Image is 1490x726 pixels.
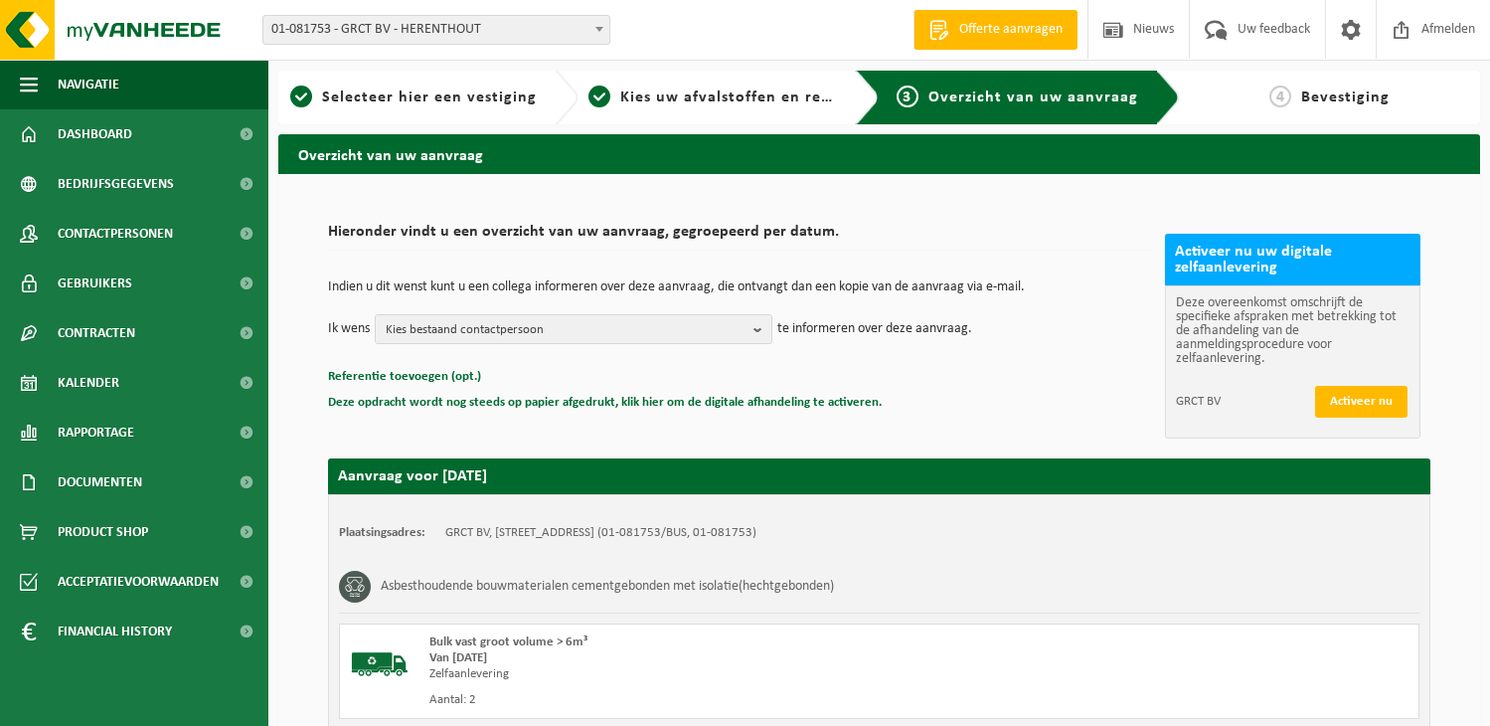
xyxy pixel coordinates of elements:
p: Ik wens [328,314,370,344]
div: Zelfaanlevering [429,666,959,682]
span: Offerte aanvragen [954,20,1068,40]
span: Dashboard [58,109,132,159]
span: Kies bestaand contactpersoon [386,315,745,345]
span: 1 [290,86,312,107]
span: Product Shop [58,507,148,557]
button: Deze opdracht wordt nog steeds op papier afgedrukt, klik hier om de digitale afhandeling te activ... [328,390,882,416]
h3: Asbesthoudende bouwmaterialen cementgebonden met isolatie(hechtgebonden) [381,571,834,603]
span: Kalender [58,358,119,408]
span: Contracten [58,308,135,358]
a: 2Kies uw afvalstoffen en recipiënten [588,86,839,109]
span: 2 [588,86,610,107]
h2: Hieronder vindt u een overzicht van uw aanvraag, gegroepeerd per datum. [328,224,1155,251]
span: Selecteer hier een vestiging [322,90,537,105]
span: 01-081753 - GRCT BV - HERENTHOUT [262,15,610,45]
strong: Aanvraag voor [DATE] [338,468,487,484]
span: Navigatie [58,60,119,109]
div: Aantal: 2 [429,692,959,708]
span: Financial History [58,607,172,656]
a: Offerte aanvragen [913,10,1077,50]
img: BL-SO-LV.png [350,635,410,694]
span: Acceptatievoorwaarden [58,557,219,607]
span: 01-081753 - GRCT BV - HERENTHOUT [263,16,609,44]
p: Deze overeenkomst omschrijft de specifieke afspraken met betrekking tot de afhandeling van de aan... [1176,296,1409,366]
span: Gebruikers [58,259,132,308]
span: Documenten [58,457,142,507]
span: 3 [897,86,918,107]
p: Indien u dit wenst kunt u een collega informeren over deze aanvraag, die ontvangt dan een kopie v... [328,280,1155,294]
a: 1Selecteer hier een vestiging [288,86,539,109]
p: te informeren over deze aanvraag. [777,314,972,344]
button: Referentie toevoegen (opt.) [328,364,481,390]
span: Overzicht van uw aanvraag [928,90,1138,105]
h2: Overzicht van uw aanvraag [278,134,1480,173]
span: GRCT BV [1176,394,1313,410]
span: Bedrijfsgegevens [58,159,174,209]
strong: Plaatsingsadres: [339,526,425,539]
span: Kies uw afvalstoffen en recipiënten [620,90,894,105]
strong: Van [DATE] [429,651,487,664]
span: Bulk vast groot volume > 6m³ [429,635,587,648]
span: 4 [1269,86,1291,107]
button: Kies bestaand contactpersoon [375,314,772,344]
td: GRCT BV, [STREET_ADDRESS] (01-081753/BUS, 01-081753) [445,525,756,541]
button: Activeer nu [1315,386,1407,418]
span: Contactpersonen [58,209,173,259]
h2: Activeer nu uw digitale zelfaanlevering [1165,234,1420,285]
span: Bevestiging [1301,90,1390,105]
span: Rapportage [58,408,134,457]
